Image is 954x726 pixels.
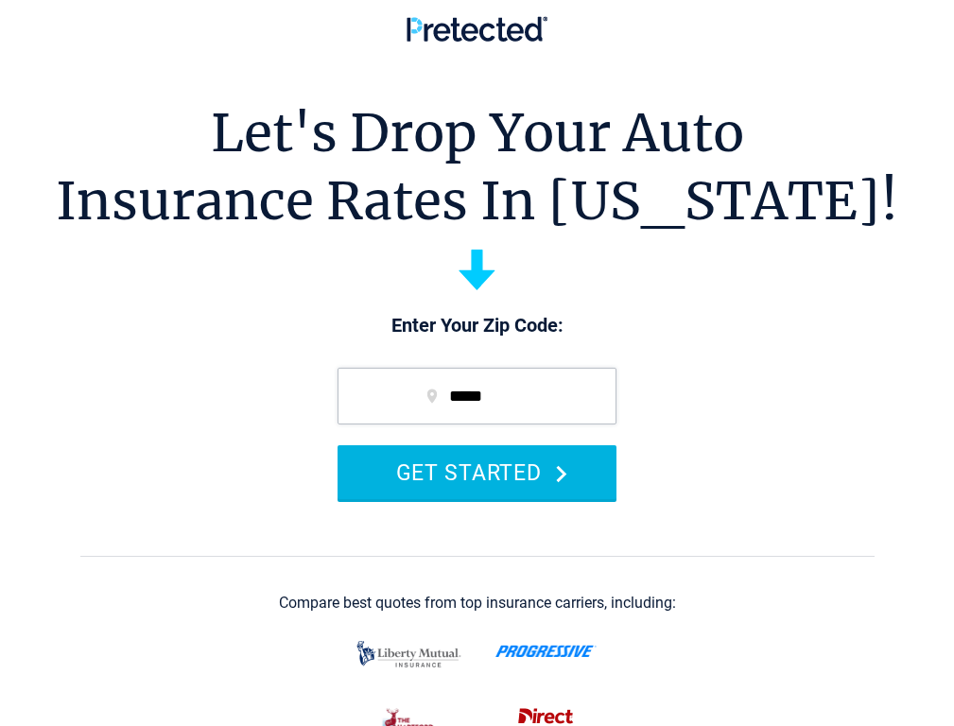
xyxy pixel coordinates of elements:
p: Enter Your Zip Code: [319,313,635,339]
input: zip code [338,368,616,424]
button: GET STARTED [338,445,616,499]
div: Compare best quotes from top insurance carriers, including: [279,595,676,612]
img: progressive [495,645,597,658]
img: liberty [352,631,466,677]
img: Pretected Logo [407,16,547,42]
h1: Let's Drop Your Auto Insurance Rates In [US_STATE]! [56,99,898,235]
